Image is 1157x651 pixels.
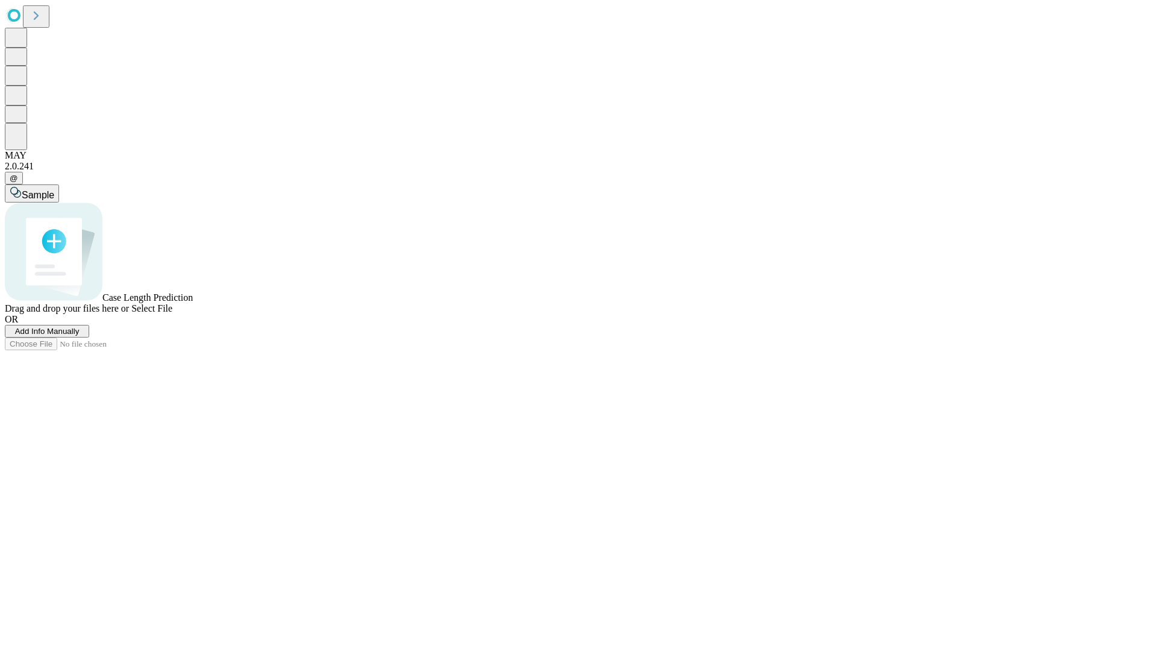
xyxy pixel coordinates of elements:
span: Case Length Prediction [102,292,193,303]
button: Sample [5,184,59,203]
button: @ [5,172,23,184]
div: MAY [5,150,1152,161]
span: OR [5,314,18,324]
div: 2.0.241 [5,161,1152,172]
button: Add Info Manually [5,325,89,338]
span: Select File [131,303,172,313]
span: Drag and drop your files here or [5,303,129,313]
span: @ [10,174,18,183]
span: Sample [22,190,54,200]
span: Add Info Manually [15,327,80,336]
